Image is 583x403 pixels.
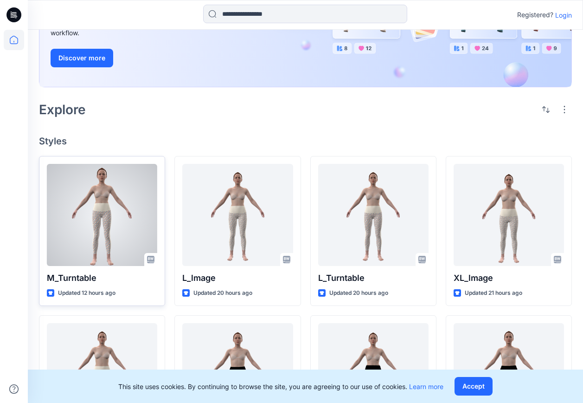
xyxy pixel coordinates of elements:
[58,288,115,298] p: Updated 12 hours ago
[329,288,388,298] p: Updated 20 hours ago
[182,272,293,285] p: L_lmage
[39,102,86,117] h2: Explore
[454,272,564,285] p: XL_lmage
[51,49,259,67] a: Discover more
[47,164,157,266] a: M_Turntable
[555,10,572,20] p: Login
[318,272,429,285] p: L_Turntable
[517,9,553,20] p: Registered?
[118,382,443,391] p: This site uses cookies. By continuing to browse the site, you are agreeing to our use of cookies.
[39,136,572,147] h4: Styles
[455,377,493,396] button: Accept
[51,49,113,67] button: Discover more
[454,164,564,266] a: XL_lmage
[465,288,522,298] p: Updated 21 hours ago
[47,272,157,285] p: M_Turntable
[193,288,252,298] p: Updated 20 hours ago
[182,164,293,266] a: L_lmage
[409,383,443,390] a: Learn more
[318,164,429,266] a: L_Turntable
